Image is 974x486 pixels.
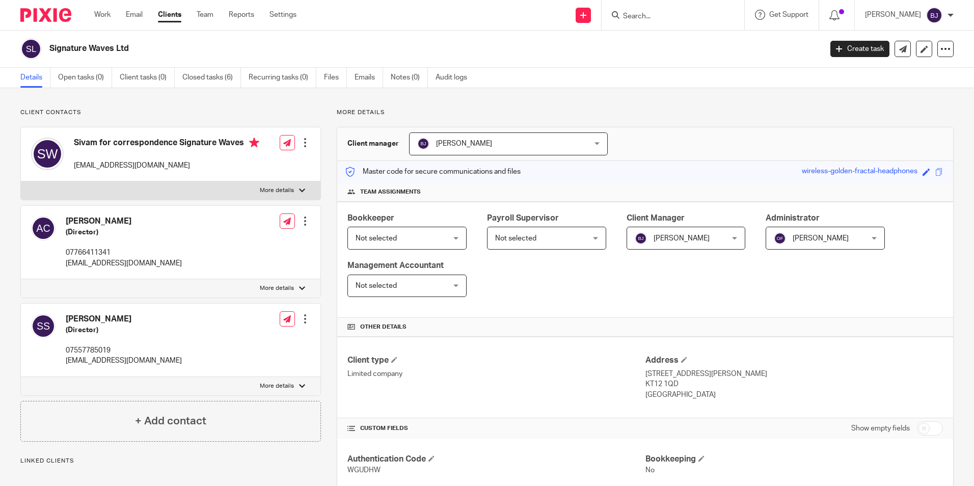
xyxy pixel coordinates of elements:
span: Team assignments [360,188,421,196]
img: svg%3E [635,232,647,245]
p: Limited company [347,369,645,379]
a: Recurring tasks (0) [249,68,316,88]
span: Not selected [495,235,536,242]
span: Not selected [356,282,397,289]
a: Audit logs [436,68,475,88]
i: Primary [249,138,259,148]
img: svg%3E [926,7,942,23]
img: svg%3E [31,216,56,240]
span: WGUDHW [347,467,381,474]
span: Other details [360,323,407,331]
p: [STREET_ADDRESS][PERSON_NAME] [645,369,943,379]
img: svg%3E [417,138,429,150]
p: 07557785019 [66,345,182,356]
h2: Signature Waves Ltd [49,43,662,54]
p: Master code for secure communications and files [345,167,521,177]
span: Management Accountant [347,261,444,269]
div: wireless-golden-fractal-headphones [802,166,917,178]
span: Payroll Supervisor [487,214,559,222]
h4: Address [645,355,943,366]
img: svg%3E [31,314,56,338]
span: No [645,467,655,474]
p: [EMAIL_ADDRESS][DOMAIN_NAME] [66,356,182,366]
label: Show empty fields [851,423,910,434]
a: Create task [830,41,889,57]
p: More details [260,284,294,292]
input: Search [622,12,714,21]
span: [PERSON_NAME] [654,235,710,242]
h4: Authentication Code [347,454,645,465]
h3: Client manager [347,139,399,149]
img: svg%3E [31,138,64,170]
p: 07766411341 [66,248,182,258]
a: Work [94,10,111,20]
a: Reports [229,10,254,20]
p: [EMAIL_ADDRESS][DOMAIN_NAME] [74,160,259,171]
p: More details [260,186,294,195]
span: [PERSON_NAME] [436,140,492,147]
a: Open tasks (0) [58,68,112,88]
img: svg%3E [774,232,786,245]
a: Notes (0) [391,68,428,88]
p: Linked clients [20,457,321,465]
p: [PERSON_NAME] [865,10,921,20]
span: Not selected [356,235,397,242]
a: Files [324,68,347,88]
h4: [PERSON_NAME] [66,216,182,227]
h5: (Director) [66,325,182,335]
h4: + Add contact [135,413,206,429]
img: svg%3E [20,38,42,60]
a: Emails [355,68,383,88]
a: Client tasks (0) [120,68,175,88]
h4: Client type [347,355,645,366]
p: Client contacts [20,109,321,117]
p: More details [337,109,954,117]
h5: (Director) [66,227,182,237]
a: Email [126,10,143,20]
span: Bookkeeper [347,214,394,222]
span: Get Support [769,11,808,18]
img: Pixie [20,8,71,22]
p: [EMAIL_ADDRESS][DOMAIN_NAME] [66,258,182,268]
h4: [PERSON_NAME] [66,314,182,325]
h4: Sivam for correspondence Signature Waves [74,138,259,150]
a: Closed tasks (6) [182,68,241,88]
span: Client Manager [627,214,685,222]
h4: Bookkeeping [645,454,943,465]
h4: CUSTOM FIELDS [347,424,645,433]
span: [PERSON_NAME] [793,235,849,242]
span: Administrator [766,214,820,222]
p: [GEOGRAPHIC_DATA] [645,390,943,400]
a: Settings [269,10,296,20]
p: KT12 1QD [645,379,943,389]
p: More details [260,382,294,390]
a: Details [20,68,50,88]
a: Clients [158,10,181,20]
a: Team [197,10,213,20]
